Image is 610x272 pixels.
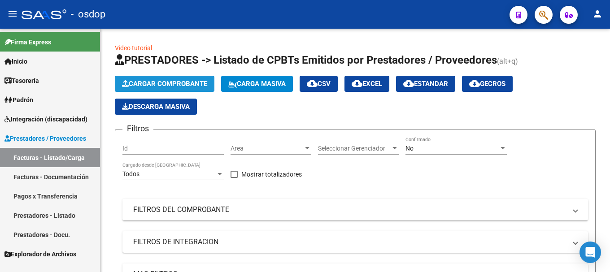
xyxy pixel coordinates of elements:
mat-icon: cloud_download [307,78,318,89]
button: Gecros [462,76,513,92]
button: CSV [300,76,338,92]
span: PRESTADORES -> Listado de CPBTs Emitidos por Prestadores / Proveedores [115,54,497,66]
span: Gecros [469,80,505,88]
button: Descarga Masiva [115,99,197,115]
span: Cargar Comprobante [122,80,207,88]
mat-icon: menu [7,9,18,19]
span: Explorador de Archivos [4,249,76,259]
button: Estandar [396,76,455,92]
span: Area [231,145,303,152]
span: Estandar [403,80,448,88]
mat-panel-title: FILTROS DE INTEGRACION [133,237,566,247]
app-download-masive: Descarga masiva de comprobantes (adjuntos) [115,99,197,115]
button: EXCEL [344,76,389,92]
button: Cargar Comprobante [115,76,214,92]
span: Descarga Masiva [122,103,190,111]
span: Tesorería [4,76,39,86]
span: CSV [307,80,331,88]
mat-icon: person [592,9,603,19]
span: EXCEL [352,80,382,88]
span: Prestadores / Proveedores [4,134,86,143]
mat-icon: cloud_download [352,78,362,89]
span: - osdop [71,4,105,24]
mat-panel-title: FILTROS DEL COMPROBANTE [133,205,566,215]
h3: Filtros [122,122,153,135]
div: Open Intercom Messenger [579,242,601,263]
mat-icon: cloud_download [403,78,414,89]
span: Todos [122,170,139,177]
span: Integración (discapacidad) [4,114,87,124]
mat-expansion-panel-header: FILTROS DEL COMPROBANTE [122,199,588,220]
span: No [405,145,414,152]
span: Carga Masiva [228,80,286,88]
mat-icon: cloud_download [469,78,480,89]
span: Firma Express [4,37,51,47]
mat-expansion-panel-header: FILTROS DE INTEGRACION [122,231,588,253]
span: Mostrar totalizadores [241,169,302,180]
span: Seleccionar Gerenciador [318,145,391,152]
span: (alt+q) [497,57,518,65]
span: Padrón [4,95,33,105]
span: Inicio [4,56,27,66]
a: Video tutorial [115,44,152,52]
button: Carga Masiva [221,76,293,92]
